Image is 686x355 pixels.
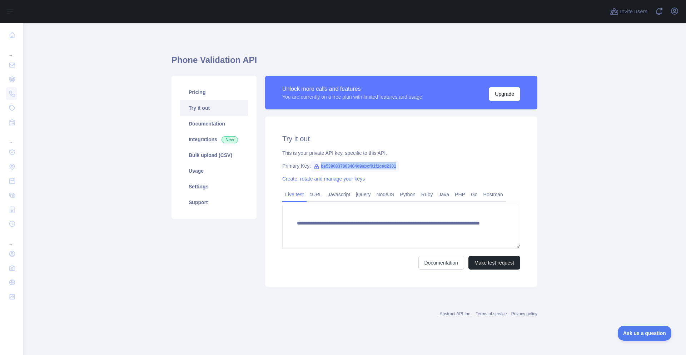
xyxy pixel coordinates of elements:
a: Integrations New [180,132,248,147]
a: Postman [481,189,506,200]
a: NodeJS [373,189,397,200]
a: Documentation [418,256,464,270]
a: Bulk upload (CSV) [180,147,248,163]
h2: Try it out [282,134,520,144]
a: Create, rotate and manage your keys [282,176,365,182]
a: Terms of service [476,311,507,316]
span: New [222,136,238,143]
a: Privacy policy [511,311,537,316]
a: Usage [180,163,248,179]
a: Settings [180,179,248,194]
iframe: Toggle Customer Support [618,326,672,341]
div: ... [6,130,17,144]
span: Invite users [620,8,647,16]
a: Documentation [180,116,248,132]
a: PHP [452,189,468,200]
button: Make test request [468,256,520,270]
a: Python [397,189,418,200]
h1: Phone Validation API [171,54,537,72]
a: Try it out [180,100,248,116]
span: be5390837803404d9abcf01f1ced2301 [311,161,399,172]
a: jQuery [353,189,373,200]
a: Javascript [325,189,353,200]
div: Primary Key: [282,162,520,169]
div: Unlock more calls and features [282,85,422,93]
div: This is your private API key, specific to this API. [282,149,520,157]
button: Upgrade [489,87,520,101]
div: ... [6,232,17,246]
a: Live test [282,189,307,200]
a: Abstract API Inc. [440,311,472,316]
div: You are currently on a free plan with limited features and usage [282,93,422,100]
a: Pricing [180,84,248,100]
a: cURL [307,189,325,200]
a: Support [180,194,248,210]
a: Go [468,189,481,200]
div: ... [6,43,17,57]
a: Java [436,189,452,200]
a: Ruby [418,189,436,200]
button: Invite users [608,6,649,17]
